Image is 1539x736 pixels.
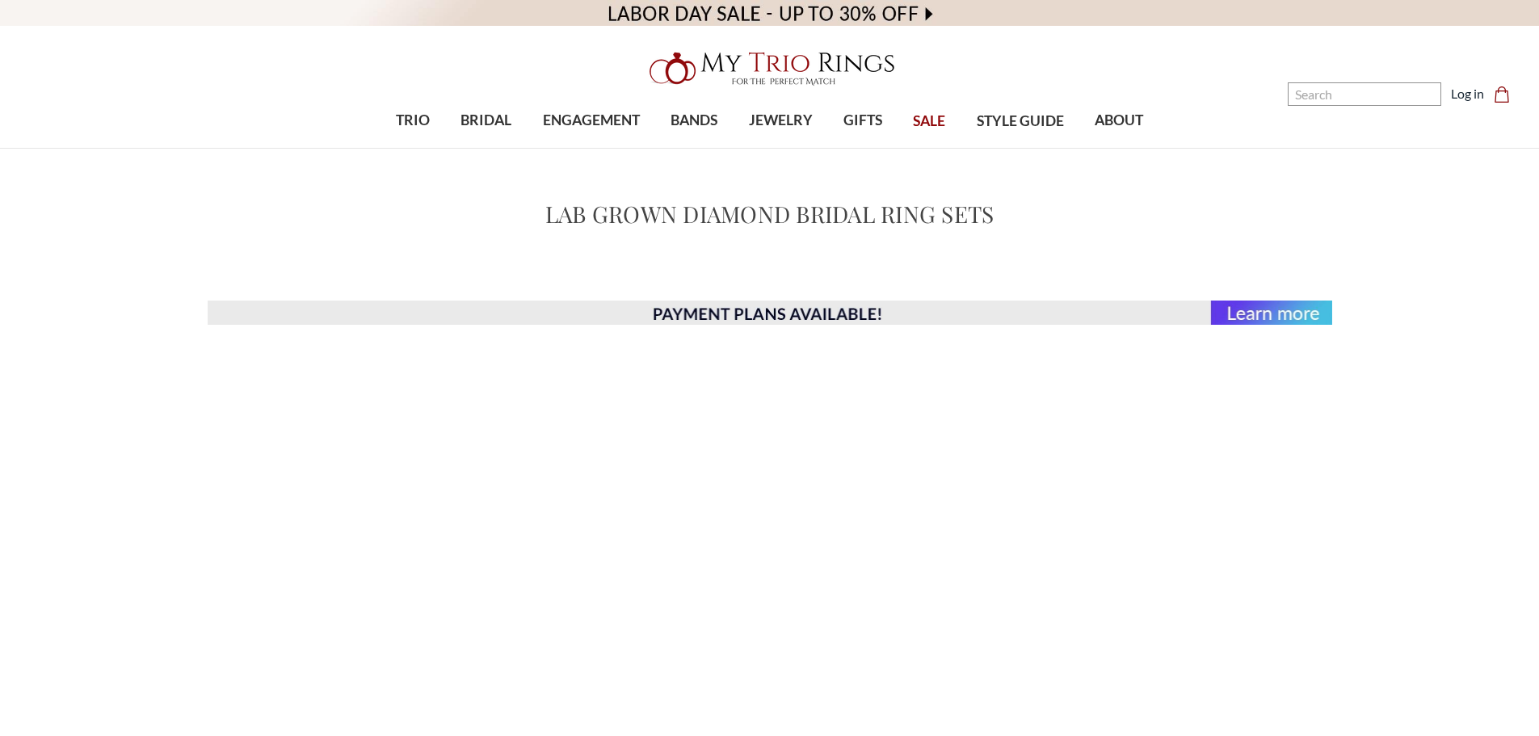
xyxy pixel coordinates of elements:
[671,110,717,131] span: BANDS
[828,95,898,147] a: GIFTS
[749,110,813,131] span: JEWELRY
[1079,95,1158,147] a: ABOUT
[961,95,1079,148] a: STYLE GUIDE
[405,147,421,149] button: submenu toggle
[460,110,511,131] span: BRIDAL
[381,95,445,147] a: TRIO
[655,95,733,147] a: BANDS
[733,95,827,147] a: JEWELRY
[1111,147,1127,149] button: submenu toggle
[898,95,961,148] a: SALE
[528,95,655,147] a: ENGAGEMENT
[1095,110,1143,131] span: ABOUT
[1288,82,1441,106] input: Search
[478,147,494,149] button: submenu toggle
[1494,86,1510,103] svg: cart.cart_preview
[772,147,788,149] button: submenu toggle
[641,43,899,95] img: My Trio Rings
[855,147,871,149] button: submenu toggle
[913,111,945,132] span: SALE
[1451,84,1484,103] a: Log in
[977,111,1064,132] span: STYLE GUIDE
[843,110,882,131] span: GIFTS
[1494,84,1520,103] a: Cart with 0 items
[446,43,1092,95] a: My Trio Rings
[396,110,430,131] span: TRIO
[583,147,599,149] button: submenu toggle
[545,197,994,231] h1: Lab Grown Diamond Bridal Ring Sets
[543,110,640,131] span: ENGAGEMENT
[445,95,527,147] a: BRIDAL
[686,147,702,149] button: submenu toggle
